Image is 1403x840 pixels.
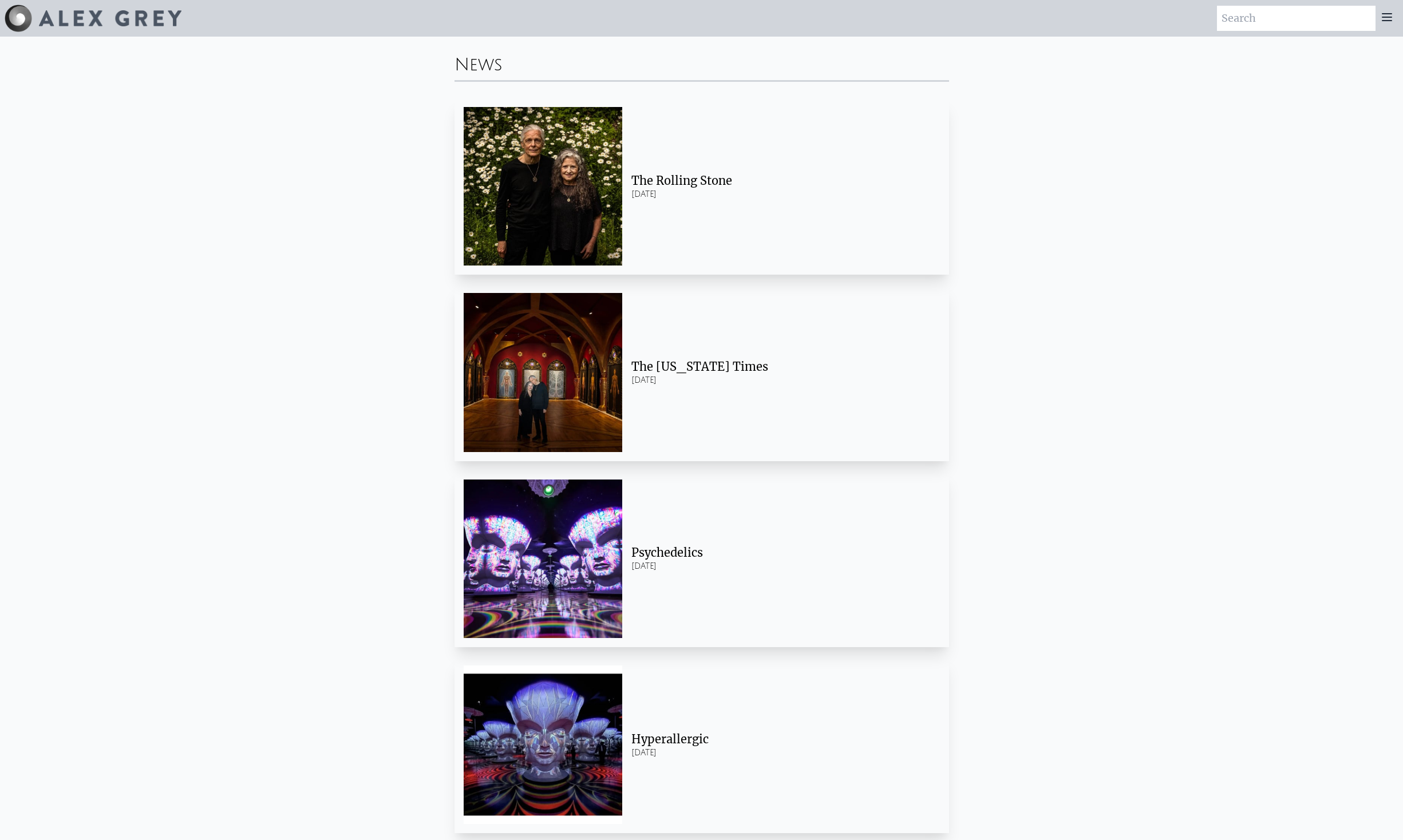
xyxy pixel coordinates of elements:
[455,656,949,833] a: Hyperallergic [DATE]
[631,359,931,375] div: The [US_STATE] Times
[631,189,931,200] div: [DATE]
[631,375,931,386] div: [DATE]
[631,731,931,747] div: Hyperallergic
[631,173,931,189] div: The Rolling Stone
[455,284,949,461] a: The [US_STATE] Times [DATE]
[631,747,931,759] div: [DATE]
[455,98,949,275] a: The Rolling Stone [DATE]
[455,470,949,647] a: Psychedelics [DATE]
[631,561,931,572] div: [DATE]
[455,46,949,80] div: News
[1217,6,1376,31] input: Search
[631,545,931,561] div: Psychedelics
